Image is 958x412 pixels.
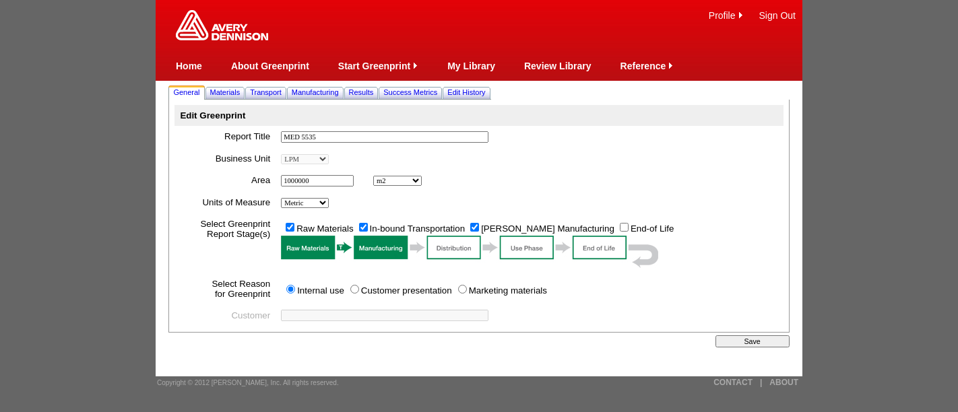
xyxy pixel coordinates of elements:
span: Select Reason for Greenprint [212,279,270,299]
span: Edit Greenprint [180,110,245,121]
span: Units of Measure [202,197,270,207]
a: Materials [207,85,243,100]
label: Raw Materials [296,224,353,234]
label: Customer presentation [361,285,452,296]
a: | [760,378,762,387]
span: General [173,88,199,96]
span: Success Metrics [383,88,437,96]
a: Review Library [524,61,592,71]
img: Home [176,10,268,40]
label: Internal use [297,285,344,296]
span: Results [349,88,374,96]
img: Report Stage(s) [281,236,658,268]
span: Manufacturing [292,88,339,96]
span: Copyright © 2012 [PERSON_NAME], Inc. All rights reserved. [157,379,339,386]
a: Start Greenprint [338,61,410,71]
input: Save [715,335,790,347]
a: Profile [709,10,736,21]
a: Success Metrics [381,85,440,100]
img: Expand Profile [736,10,746,20]
a: Greenprint [176,34,268,42]
img: Expand Start Greenprint [410,61,420,71]
img: Expand Reference [666,61,676,71]
label: [PERSON_NAME] Manufacturing [481,224,614,234]
label: Marketing materials [469,285,547,296]
span: Transport [250,88,282,96]
a: About Greenprint [231,61,309,71]
a: Reference [620,61,666,71]
span: Report Title [224,131,270,141]
a: Results [346,85,377,100]
a: ABOUT [769,378,798,387]
span: Edit History [447,88,485,96]
a: My Library [447,61,495,71]
a: Manufacturing [289,85,342,100]
label: In-bound Transportation [370,224,466,234]
a: Transport [247,85,284,100]
a: Sign Out [759,10,796,21]
span: Business Unit [216,153,271,164]
span: Materials [210,88,241,96]
a: General [170,85,202,100]
a: Home [176,61,202,71]
label: End-of Life [631,224,674,234]
span: Area [251,175,270,185]
span: Customer [231,310,270,320]
a: CONTACT [713,378,753,387]
span: Select Greenprint Report Stage(s) [200,219,270,239]
a: Edit History [445,85,488,100]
